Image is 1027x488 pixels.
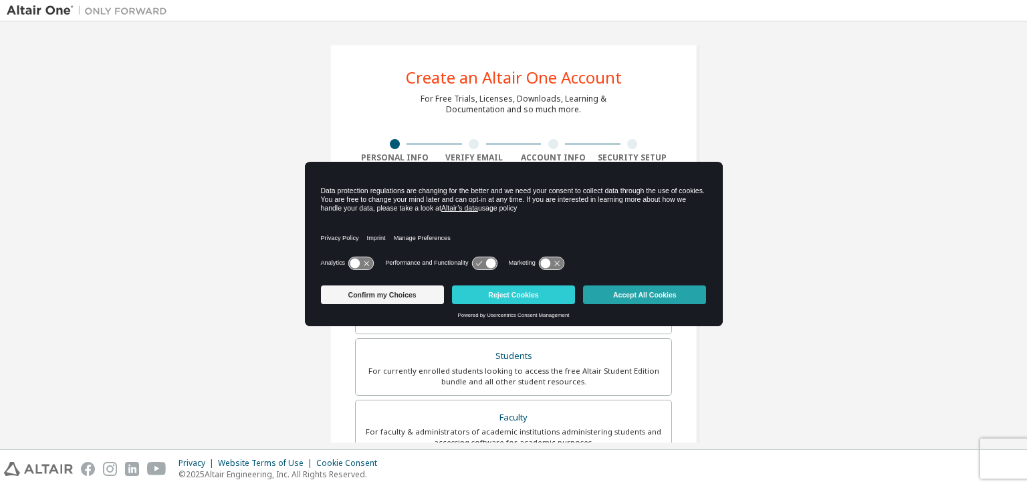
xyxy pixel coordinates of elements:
[435,152,514,163] div: Verify Email
[364,347,663,366] div: Students
[364,366,663,387] div: For currently enrolled students looking to access the free Altair Student Edition bundle and all ...
[125,462,139,476] img: linkedin.svg
[179,458,218,469] div: Privacy
[147,462,166,476] img: youtube.svg
[7,4,174,17] img: Altair One
[593,152,673,163] div: Security Setup
[355,152,435,163] div: Personal Info
[513,152,593,163] div: Account Info
[218,458,316,469] div: Website Terms of Use
[364,408,663,427] div: Faculty
[421,94,606,115] div: For Free Trials, Licenses, Downloads, Learning & Documentation and so much more.
[179,469,385,480] p: © 2025 Altair Engineering, Inc. All Rights Reserved.
[103,462,117,476] img: instagram.svg
[364,426,663,448] div: For faculty & administrators of academic institutions administering students and accessing softwa...
[81,462,95,476] img: facebook.svg
[406,70,622,86] div: Create an Altair One Account
[316,458,385,469] div: Cookie Consent
[4,462,73,476] img: altair_logo.svg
